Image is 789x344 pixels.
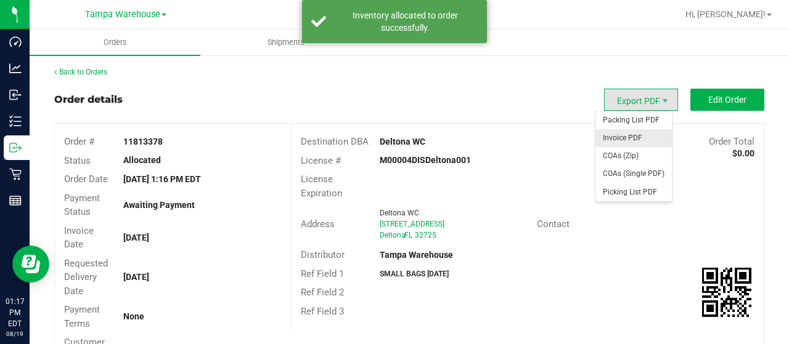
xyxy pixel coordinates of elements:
span: Tampa Warehouse [85,9,160,20]
p: 01:17 PM EDT [6,296,24,329]
button: Edit Order [690,89,764,111]
span: License Expiration [301,174,342,199]
inline-svg: Dashboard [9,36,22,48]
span: Payment Status [64,193,100,218]
strong: Tampa Warehouse [380,250,453,260]
span: Deltona [380,231,406,239]
span: FL [404,231,412,239]
span: Ref Field 2 [301,287,344,298]
strong: M00004DISDeltona001 [380,155,471,165]
inline-svg: Retail [9,168,22,180]
span: Status [64,155,91,166]
span: Destination DBA [301,136,369,147]
inline-svg: Inventory [9,115,22,127]
span: , [403,231,404,239]
li: Picking List PDF [595,183,672,201]
strong: [DATE] [123,272,149,282]
strong: Allocated [123,155,161,165]
span: Distributor [301,249,345,260]
span: Contact [537,218,570,230]
li: Invoice PDF [595,129,672,147]
strong: SMALL BAGS [DATE] [380,270,449,278]
span: Invoice Date [64,225,94,250]
span: Ref Field 3 [301,306,344,317]
a: Shipments [200,30,371,55]
li: COAs (Single PDF) [595,165,672,183]
img: Scan me! [702,268,751,317]
div: Inventory allocated to order successfully. [333,9,478,34]
p: 08/19 [6,329,24,338]
strong: [DATE] 1:16 PM EDT [123,174,201,184]
inline-svg: Reports [9,194,22,207]
a: Orders [30,30,200,55]
li: COAs (Zip) [595,147,672,165]
span: Ref Field 1 [301,268,344,279]
span: Order Total [709,136,754,147]
span: 32725 [415,231,436,239]
span: Deltona WC [380,209,419,217]
span: License # [301,155,341,166]
span: Payment Terms [64,304,100,329]
span: Address [301,218,335,230]
strong: 11813378 [123,137,163,146]
inline-svg: Analytics [9,62,22,74]
span: Edit Order [708,95,746,105]
span: Order Date [64,174,108,185]
span: Hi, [PERSON_NAME]! [685,9,766,19]
iframe: Resource center [12,246,49,282]
inline-svg: Outbound [9,142,22,154]
strong: None [123,311,144,321]
strong: [DATE] [123,233,149,242]
div: Order details [54,92,123,107]
li: Packing List PDF [595,111,672,129]
qrcode: 11813378 [702,268,751,317]
li: Export PDF [604,89,678,111]
span: Order # [64,136,94,147]
strong: Deltona WC [380,137,425,146]
span: [STREET_ADDRESS] [380,220,444,228]
a: Back to Orders [54,68,107,76]
span: Orders [87,37,144,48]
strong: Awaiting Payment [123,200,195,210]
strong: $0.00 [732,148,754,158]
span: Requested Delivery Date [64,258,108,297]
inline-svg: Inbound [9,89,22,101]
span: Shipments [251,37,321,48]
